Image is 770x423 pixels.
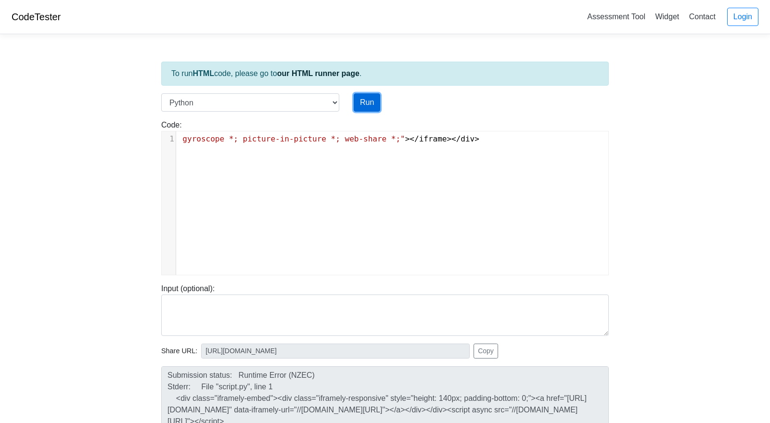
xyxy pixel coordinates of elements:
span: iframe [419,134,447,143]
input: No share available yet [201,344,470,359]
span: ></ [447,134,461,143]
a: Widget [651,9,683,25]
a: Contact [685,9,719,25]
span: div [461,134,475,143]
button: Run [354,93,380,112]
span: ></ [405,134,419,143]
strong: HTML [192,69,214,77]
div: Code: [154,119,616,275]
a: Login [727,8,758,26]
div: 1 [162,133,176,145]
span: > [475,134,479,143]
a: CodeTester [12,12,61,22]
a: Assessment Tool [583,9,649,25]
button: Copy [474,344,498,359]
div: To run code, please go to . [161,62,609,86]
span: Share URL: [161,346,197,357]
a: our HTML runner page [277,69,359,77]
div: Input (optional): [154,283,616,336]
